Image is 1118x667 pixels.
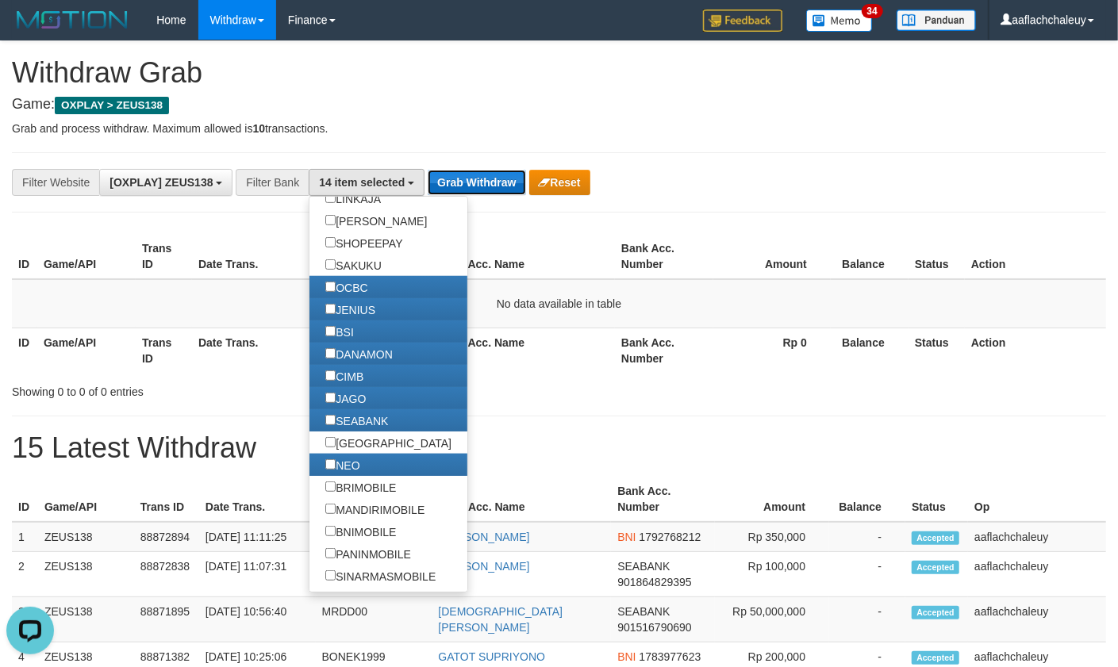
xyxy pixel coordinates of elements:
[617,531,636,543] span: BNI
[325,437,336,447] input: [GEOGRAPHIC_DATA]
[37,234,136,279] th: Game/API
[12,477,38,522] th: ID
[37,328,136,373] th: Game/API
[199,597,316,642] td: [DATE] 10:56:40
[134,552,199,597] td: 88872838
[199,522,316,552] td: [DATE] 11:11:25
[309,254,398,276] label: SAKUKU
[432,477,612,522] th: Bank Acc. Name
[309,365,379,387] label: CIMB
[325,215,336,225] input: [PERSON_NAME]
[325,548,336,558] input: PANINMOBILE
[909,234,965,279] th: Status
[829,522,905,552] td: -
[905,477,968,522] th: Status
[715,552,829,597] td: Rp 100,000
[715,477,829,522] th: Amount
[968,477,1106,522] th: Op
[319,176,405,189] span: 14 item selected
[428,170,525,195] button: Grab Withdraw
[12,522,38,552] td: 1
[617,560,670,573] span: SEABANK
[831,234,909,279] th: Balance
[965,234,1106,279] th: Action
[617,621,691,634] span: Copy 901516790690 to clipboard
[909,328,965,373] th: Status
[325,348,336,358] input: DANAMON
[325,259,336,270] input: SAKUKU
[968,597,1106,642] td: aaflachchaleuy
[12,8,133,32] img: MOTION_logo.png
[12,552,38,597] td: 2
[325,282,336,292] input: OCBC
[617,576,691,588] span: Copy 901864829395 to clipboard
[439,605,563,634] a: [DEMOGRAPHIC_DATA][PERSON_NAME]
[12,328,37,373] th: ID
[325,304,336,314] input: JENIUS
[325,326,336,336] input: BSI
[12,57,1106,89] h1: Withdraw Grab
[309,320,370,343] label: BSI
[615,234,713,279] th: Bank Acc. Number
[968,522,1106,552] td: aaflachchaleuy
[55,97,169,114] span: OXPLAY > ZEUS138
[968,552,1106,597] td: aaflachchaleuy
[199,477,316,522] th: Date Trans.
[309,498,440,520] label: MANDIRIMOBILE
[309,454,375,476] label: NEO
[325,370,336,381] input: CIMB
[713,234,831,279] th: Amount
[38,522,134,552] td: ZEUS138
[309,520,412,542] label: BNIMOBILE
[829,552,905,597] td: -
[432,234,615,279] th: Bank Acc. Name
[136,328,192,373] th: Trans ID
[199,552,316,597] td: [DATE] 11:07:31
[912,606,959,619] span: Accepted
[325,481,336,492] input: BRIMOBILE
[806,10,873,32] img: Button%20Memo.svg
[325,459,336,470] input: NEO
[136,234,192,279] th: Trans ID
[309,565,451,587] label: SINARMASMOBILE
[912,531,959,545] span: Accepted
[439,531,530,543] a: [PERSON_NAME]
[6,6,54,54] button: Open LiveChat chat widget
[12,378,454,400] div: Showing 0 to 0 of 0 entries
[617,650,636,663] span: BNI
[325,393,336,403] input: JAGO
[439,560,530,573] a: [PERSON_NAME]
[38,597,134,642] td: ZEUS138
[134,597,199,642] td: 88871895
[12,97,1106,113] h4: Game:
[12,279,1106,328] td: No data available in table
[897,10,976,31] img: panduan.png
[325,237,336,247] input: SHOPEEPAY
[309,431,467,454] label: [GEOGRAPHIC_DATA]
[829,597,905,642] td: -
[309,542,427,565] label: PANINMOBILE
[912,561,959,574] span: Accepted
[134,477,199,522] th: Trans ID
[715,597,829,642] td: Rp 50,000,000
[309,232,418,254] label: SHOPEEPAY
[965,328,1106,373] th: Action
[99,169,232,196] button: [OXPLAY] ZEUS138
[325,193,336,203] input: LINKAJA
[38,552,134,597] td: ZEUS138
[862,4,883,18] span: 34
[309,298,391,320] label: JENIUS
[640,531,701,543] span: Copy 1792768212 to clipboard
[439,650,546,663] a: GATOT SUPRIYONO
[325,526,336,536] input: BNIMOBILE
[12,121,1106,136] p: Grab and process withdraw. Maximum allowed is transactions.
[109,176,213,189] span: [OXPLAY] ZEUS138
[12,597,38,642] td: 3
[831,328,909,373] th: Balance
[316,597,432,642] td: MRDD00
[134,522,199,552] td: 88872894
[309,387,382,409] label: JAGO
[309,409,404,431] label: SEABANK
[309,587,446,609] label: PERMATAMOBILE
[829,477,905,522] th: Balance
